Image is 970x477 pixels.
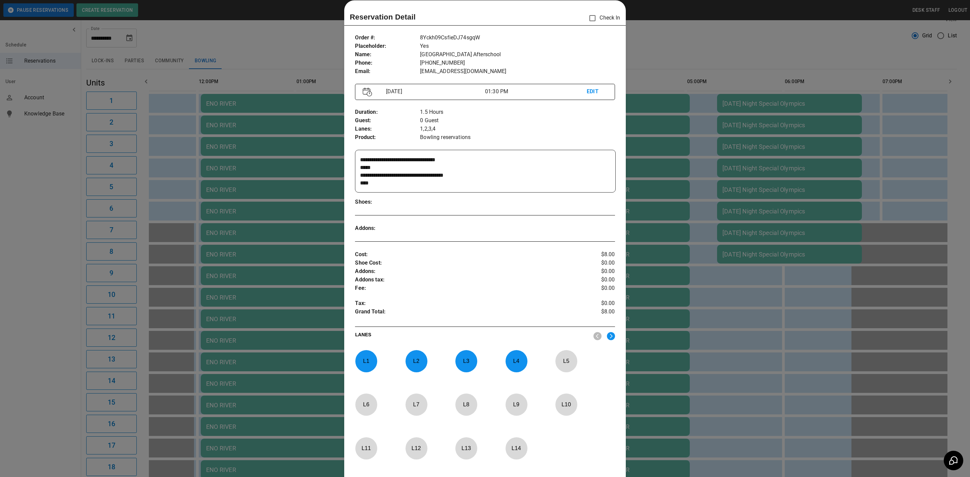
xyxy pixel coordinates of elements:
[420,34,615,42] p: 8Yckh09CsfieDJ74sgqW
[420,59,615,67] p: [PHONE_NUMBER]
[355,108,420,116] p: Duration :
[355,331,588,341] p: LANES
[355,42,420,50] p: Placeholder :
[420,116,615,125] p: 0 Guest
[555,353,577,369] p: L 5
[405,353,427,369] p: L 2
[420,125,615,133] p: 1,2,3,4
[355,267,572,276] p: Addons :
[587,88,607,96] p: EDIT
[572,284,615,293] p: $0.00
[455,397,477,412] p: L 8
[355,125,420,133] p: Lanes :
[355,198,420,206] p: Shoes :
[355,308,572,318] p: Grand Total :
[572,267,615,276] p: $0.00
[355,250,572,259] p: Cost :
[420,50,615,59] p: [GEOGRAPHIC_DATA] Afterschool
[350,11,416,23] p: Reservation Detail
[355,284,572,293] p: Fee :
[455,353,477,369] p: L 3
[572,259,615,267] p: $0.00
[355,50,420,59] p: Name :
[355,116,420,125] p: Guest :
[505,440,527,456] p: L 14
[572,250,615,259] p: $8.00
[572,299,615,308] p: $0.00
[420,133,615,142] p: Bowling reservations
[572,276,615,284] p: $0.00
[572,308,615,318] p: $8.00
[405,440,427,456] p: L 12
[405,397,427,412] p: L 7
[420,67,615,76] p: [EMAIL_ADDRESS][DOMAIN_NAME]
[355,259,572,267] p: Shoe Cost :
[585,11,620,25] p: Check In
[420,108,615,116] p: 1.5 Hours
[355,133,420,142] p: Product :
[355,34,420,42] p: Order # :
[420,42,615,50] p: Yes
[355,353,377,369] p: L 1
[363,88,372,97] img: Vector
[607,332,615,340] img: right.svg
[355,276,572,284] p: Addons tax :
[355,397,377,412] p: L 6
[505,397,527,412] p: L 9
[355,440,377,456] p: L 11
[355,67,420,76] p: Email :
[455,440,477,456] p: L 13
[555,397,577,412] p: L 10
[355,224,420,233] p: Addons :
[355,299,572,308] p: Tax :
[485,88,587,96] p: 01:30 PM
[383,88,485,96] p: [DATE]
[505,353,527,369] p: L 4
[593,332,602,340] img: nav_left.svg
[355,59,420,67] p: Phone :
